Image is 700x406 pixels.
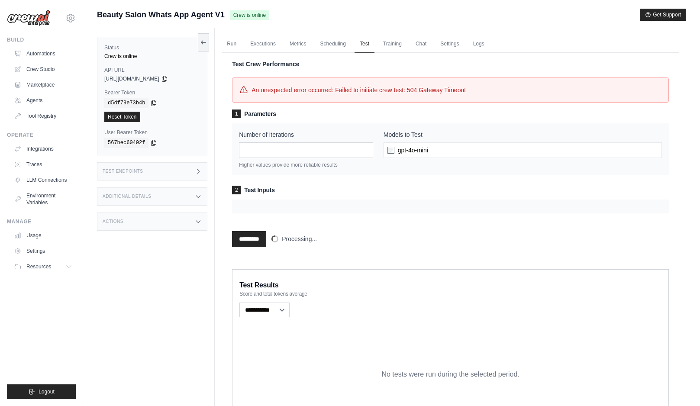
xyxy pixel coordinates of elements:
div: Operate [7,132,76,139]
a: Traces [10,158,76,171]
h3: Parameters [232,110,669,118]
span: gpt-4o-mini [398,146,428,155]
div: Build [7,36,76,43]
span: Score and total tokens average [239,290,307,297]
a: Crew Studio [10,62,76,76]
span: Processing... [282,235,317,243]
button: Logout [7,384,76,399]
span: Test Results [239,280,278,290]
p: Test Crew Performance [232,60,669,68]
a: Test [355,35,374,53]
a: Logs [468,35,490,53]
p: Higher values provide more reliable results [239,161,373,168]
span: Beauty Salon Whats App Agent V1 [97,9,225,21]
label: Status [104,44,200,51]
a: Training [378,35,407,53]
label: Number of Iterations [239,130,373,139]
button: Resources [10,260,76,274]
label: API URL [104,67,200,74]
span: 1 [232,110,241,118]
span: Resources [26,263,51,270]
h3: Actions [103,219,123,224]
a: Integrations [10,142,76,156]
iframe: Chat Widget [657,364,700,406]
h3: Test Endpoints [103,169,143,174]
a: Reset Token [104,112,140,122]
code: 567bec60402f [104,138,148,148]
a: Tool Registry [10,109,76,123]
span: Logout [39,388,55,395]
span: 2 [232,186,241,194]
a: Run [222,35,242,53]
label: User Bearer Token [104,129,200,136]
a: Chat [410,35,432,53]
h3: Test Inputs [232,186,669,194]
a: Marketplace [10,78,76,92]
a: Usage [10,229,76,242]
img: Logo [7,10,50,26]
h3: Additional Details [103,194,151,199]
label: Bearer Token [104,89,200,96]
div: Crew is online [104,53,200,60]
a: Automations [10,47,76,61]
span: An unexpected error occurred: Failed to initiate crew test: 504 Gateway Timeout [252,85,466,95]
a: Settings [435,35,464,53]
a: Settings [10,244,76,258]
a: Metrics [284,35,312,53]
p: No tests were run during the selected period. [381,369,519,380]
a: LLM Connections [10,173,76,187]
a: Scheduling [315,35,351,53]
a: Agents [10,93,76,107]
div: Manage [7,218,76,225]
label: Models to Test [384,130,662,139]
button: Get Support [640,9,686,21]
code: d5df79e73b4b [104,98,148,108]
span: [URL][DOMAIN_NAME] [104,75,159,82]
a: Executions [245,35,281,53]
a: Environment Variables [10,189,76,209]
span: Crew is online [230,10,269,20]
